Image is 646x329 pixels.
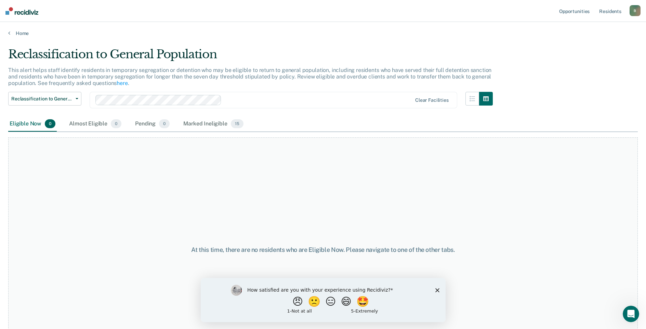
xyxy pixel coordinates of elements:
[166,246,480,254] div: At this time, there are no residents who are Eligible Now. Please navigate to one of the other tabs.
[117,80,128,86] a: here
[630,5,641,16] button: B
[182,117,245,132] div: Marked Ineligible15
[159,119,170,128] span: 0
[8,67,491,86] p: This alert helps staff identify residents in temporary segregation or detention who may be eligib...
[201,278,446,322] iframe: Survey by Kim from Recidiviz
[111,119,121,128] span: 0
[231,119,243,128] span: 15
[415,97,449,103] div: Clear facilities
[11,96,73,102] span: Reclassification to General Population
[8,30,638,36] a: Home
[68,117,123,132] div: Almost Eligible0
[623,306,639,322] iframe: Intercom live chat
[8,47,493,67] div: Reclassification to General Population
[8,92,81,106] button: Reclassification to General Population
[134,117,171,132] div: Pending0
[8,117,57,132] div: Eligible Now0
[5,7,38,15] img: Recidiviz
[45,119,55,128] span: 0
